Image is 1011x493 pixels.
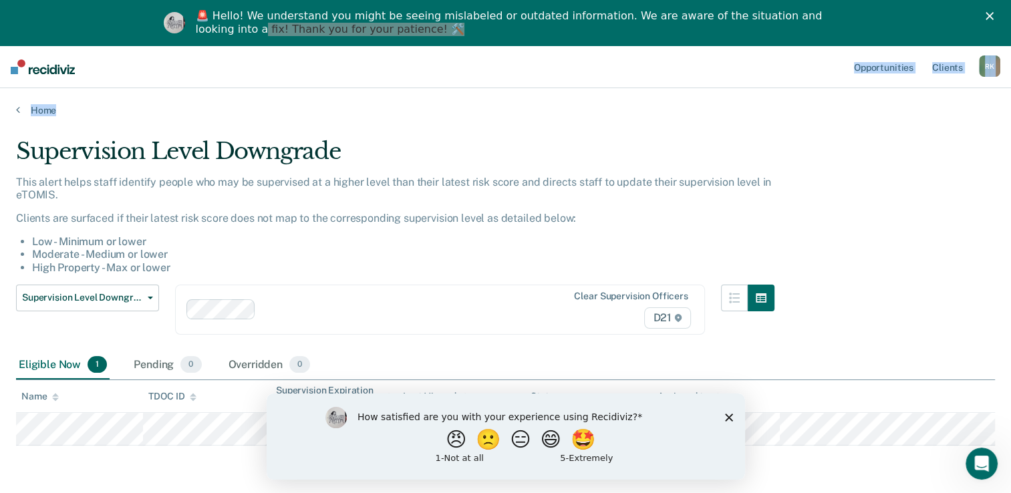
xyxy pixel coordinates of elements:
[276,385,392,407] div: Supervision Expiration Date
[11,59,75,74] img: Recidiviz
[658,391,720,402] div: Assigned to
[164,12,185,33] img: Profile image for Kim
[16,285,159,311] button: Supervision Level Downgrade
[531,391,559,402] div: Status
[196,9,827,36] div: 🚨 Hello! We understand you might be seeing mislabeled or outdated information. We are aware of th...
[986,12,999,20] div: Close
[21,391,59,402] div: Name
[32,248,774,261] li: Moderate - Medium or lower
[979,55,1000,77] button: RK
[22,292,142,303] span: Supervision Level Downgrade
[644,307,690,329] span: D21
[131,351,204,380] div: Pending0
[267,393,745,480] iframe: Survey by Kim from Recidiviz
[88,356,107,373] span: 1
[32,235,774,248] li: Low - Minimum or lower
[16,212,774,224] p: Clients are surfaced if their latest risk score does not map to the corresponding supervision lev...
[148,391,196,402] div: TDOC ID
[289,356,310,373] span: 0
[16,176,774,201] p: This alert helps staff identify people who may be supervised at a higher level than their latest ...
[403,391,468,402] div: Last Viewed
[32,261,774,274] li: High Property - Max or lower
[929,45,966,88] a: Clients
[180,356,201,373] span: 0
[16,138,774,176] div: Supervision Level Downgrade
[979,55,1000,77] div: R K
[16,351,110,380] div: Eligible Now1
[16,104,995,116] a: Home
[966,448,998,480] iframe: Intercom live chat
[851,45,916,88] a: Opportunities
[574,291,688,302] div: Clear supervision officers
[226,351,313,380] div: Overridden0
